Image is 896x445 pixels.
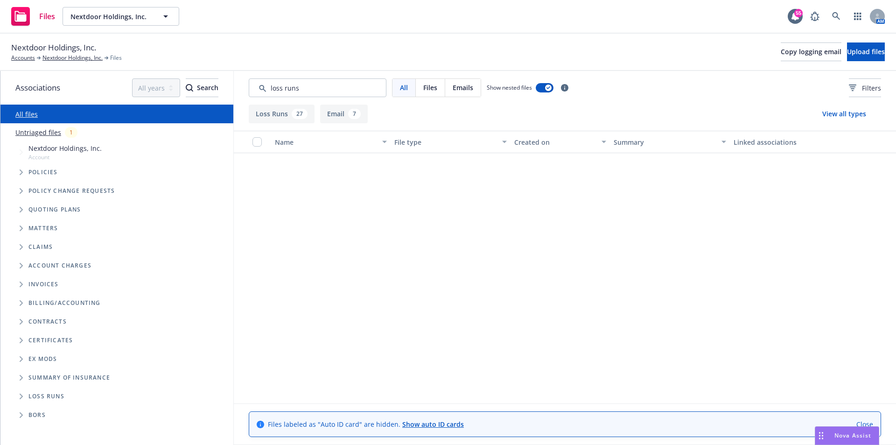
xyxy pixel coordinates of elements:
[28,170,58,175] span: Policies
[110,54,122,62] span: Files
[28,282,59,287] span: Invoices
[28,207,81,212] span: Quoting plans
[28,319,67,325] span: Contracts
[614,137,715,147] div: Summary
[781,42,841,61] button: Copy logging email
[28,244,53,250] span: Claims
[391,131,510,153] button: File type
[186,84,193,92] svg: Search
[65,127,77,138] div: 1
[28,375,110,381] span: Summary of insurance
[28,394,64,399] span: Loss Runs
[0,294,233,424] div: Folder Tree Example
[15,82,60,94] span: Associations
[186,78,218,97] button: SearchSearch
[805,7,824,26] a: Report a Bug
[252,137,262,147] input: Select all
[610,131,729,153] button: Summary
[856,419,873,429] a: Close
[348,109,361,119] div: 7
[0,141,233,294] div: Tree Example
[275,137,377,147] div: Name
[249,78,386,97] input: Search by keyword...
[28,143,102,153] span: Nextdoor Holdings, Inc.
[394,137,496,147] div: File type
[815,426,879,445] button: Nova Assist
[63,7,179,26] button: Nextdoor Holdings, Inc.
[807,105,881,123] button: View all types
[781,47,841,56] span: Copy logging email
[292,109,308,119] div: 27
[268,419,464,429] span: Files labeled as "Auto ID card" are hidden.
[730,131,849,153] button: Linked associations
[42,54,103,62] a: Nextdoor Holdings, Inc.
[862,83,881,93] span: Filters
[734,137,846,147] div: Linked associations
[848,7,867,26] a: Switch app
[847,47,885,56] span: Upload files
[815,427,827,445] div: Drag to move
[70,12,151,21] span: Nextdoor Holdings, Inc.
[39,13,55,20] span: Files
[849,78,881,97] button: Filters
[28,188,115,194] span: Policy change requests
[794,9,803,17] div: 55
[15,110,38,119] a: All files
[849,83,881,93] span: Filters
[847,42,885,61] button: Upload files
[11,54,35,62] a: Accounts
[511,131,610,153] button: Created on
[11,42,96,54] span: Nextdoor Holdings, Inc.
[28,300,101,306] span: Billing/Accounting
[28,338,73,343] span: Certificates
[186,79,218,97] div: Search
[453,83,473,92] span: Emails
[7,3,59,29] a: Files
[487,84,532,92] span: Show nested files
[28,263,91,268] span: Account charges
[249,105,315,123] button: Loss Runs
[15,127,61,137] a: Untriaged files
[834,431,871,439] span: Nova Assist
[28,412,46,418] span: BORs
[402,420,464,429] a: Show auto ID cards
[514,137,596,147] div: Created on
[28,356,57,362] span: Ex Mods
[28,153,102,161] span: Account
[271,131,391,153] button: Name
[28,226,58,231] span: Matters
[827,7,846,26] a: Search
[423,83,437,92] span: Files
[400,83,408,92] span: All
[320,105,368,123] button: Email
